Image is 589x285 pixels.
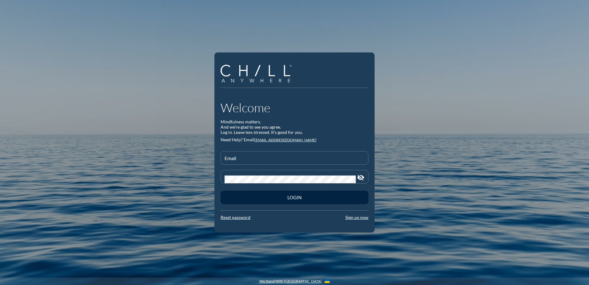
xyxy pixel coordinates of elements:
[231,195,358,200] div: Login
[221,100,368,115] h1: Welcome
[221,191,368,204] button: Login
[221,215,250,220] a: Reset password
[254,138,316,142] a: [EMAIL_ADDRESS][DOMAIN_NAME]
[225,157,364,164] input: Email
[325,279,330,283] img: Flag_of_Ukraine.1aeecd60.svg
[221,137,254,142] span: Need Help? Email
[225,176,356,183] input: Password
[221,65,296,83] a: Company Logo
[221,65,291,82] img: Company Logo
[345,215,368,220] a: Sign up now
[357,174,364,181] i: visibility_off
[221,119,368,135] div: Mindfulness matters. And we’re glad to see you agree. Log in. Leave less stressed. It’s good for ...
[259,279,322,283] a: We Stand With [GEOGRAPHIC_DATA]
